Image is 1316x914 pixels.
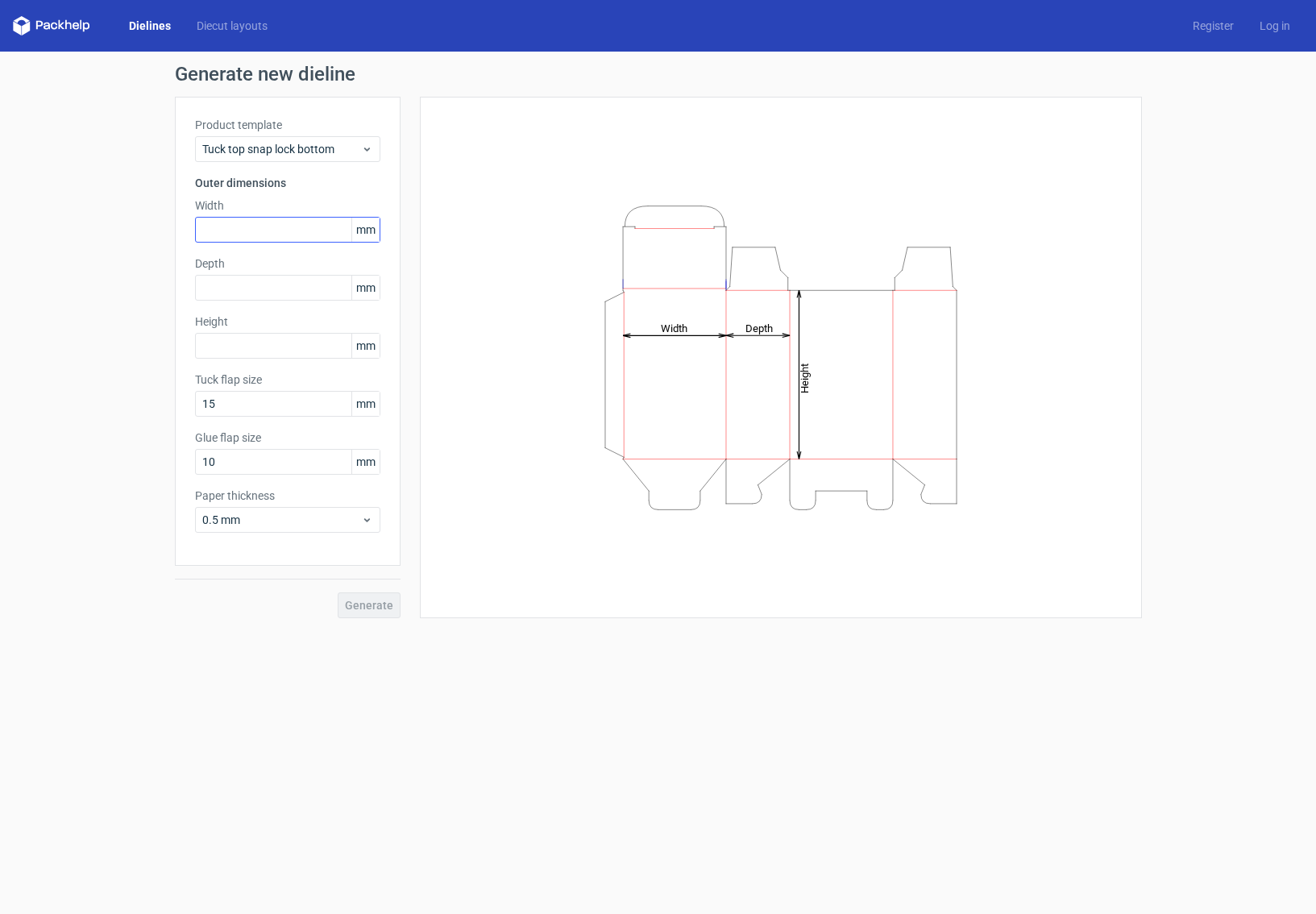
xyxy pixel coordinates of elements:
[195,256,380,272] label: Depth
[799,363,811,393] tspan: Height
[195,372,380,388] label: Tuck flap size
[195,430,380,446] label: Glue flap size
[202,512,361,528] span: 0.5 mm
[351,334,380,358] span: mm
[1247,18,1303,34] a: Log in
[195,314,380,330] label: Height
[351,450,380,474] span: mm
[1180,18,1247,34] a: Register
[175,64,1142,84] h1: Generate new dieline
[351,392,380,416] span: mm
[351,276,380,300] span: mm
[195,488,380,504] label: Paper thickness
[660,322,687,334] tspan: Width
[195,197,380,214] label: Width
[745,322,773,334] tspan: Depth
[195,175,380,191] h3: Outer dimensions
[184,18,280,34] a: Diecut layouts
[195,117,380,133] label: Product template
[351,218,380,242] span: mm
[116,18,184,34] a: Dielines
[202,141,361,157] span: Tuck top snap lock bottom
